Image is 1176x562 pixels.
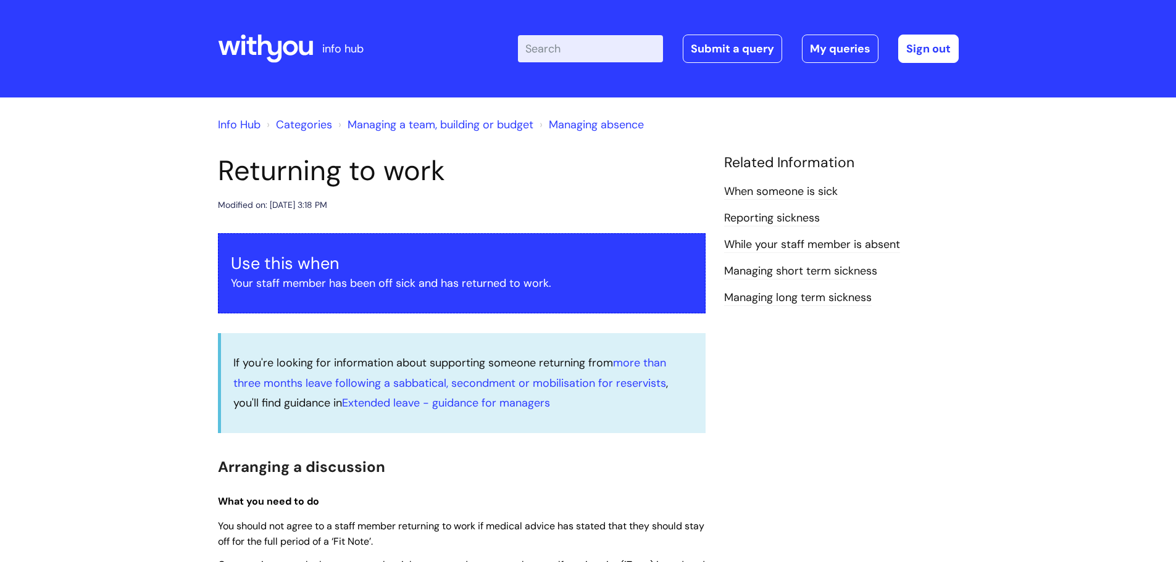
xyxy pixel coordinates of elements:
div: | - [518,35,959,63]
a: Managing a team, building or budget [348,117,533,132]
h4: Related Information [724,154,959,171]
a: Submit a query [683,35,782,63]
a: Sign out [898,35,959,63]
li: Solution home [264,115,332,134]
li: Managing a team, building or budget [335,115,533,134]
span: You should not agree to a staff member returning to work if medical advice has stated that they s... [218,519,704,548]
p: info hub [322,39,364,59]
p: If you're looking for information about supporting someone returning from , you'll find guidance in [233,353,693,413]
li: Managing absence [536,115,644,134]
a: Managing long term sickness [724,290,872,306]
a: Reporting sickness [724,210,820,226]
a: Managing absence [549,117,644,132]
h3: Use this when [231,254,693,273]
p: Your staff member has been off sick and has returned to work. [231,273,693,293]
a: Categories [276,117,332,132]
a: Extended leave - guidance for managers [342,395,550,410]
div: Modified on: [DATE] 3:18 PM [218,197,327,213]
span: Arranging a discussion [218,457,385,476]
span: What you need to do [218,495,319,508]
input: Search [518,35,663,62]
a: While‌ ‌your‌ ‌staff‌ ‌member‌ ‌is‌ ‌absent‌ [724,237,900,253]
a: When someone is sick [724,184,838,200]
a: Managing short term sickness [724,263,877,279]
a: My queries [802,35,878,63]
h1: Returning to work [218,154,706,188]
a: Info Hub [218,117,261,132]
a: more than three months leave following a sabbatical, secondment or mobilisation for reservists [233,355,666,390]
